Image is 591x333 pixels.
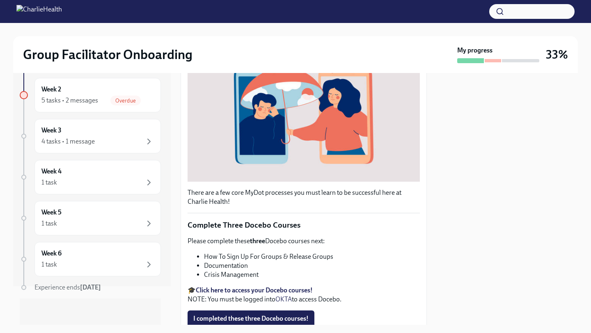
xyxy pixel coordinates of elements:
div: 1 task [41,178,57,187]
strong: My progress [457,46,492,55]
h6: Week 2 [41,85,61,94]
img: CharlieHealth [16,5,62,18]
h6: Week 4 [41,167,62,176]
p: Please complete these Docebo courses next: [188,237,420,246]
a: Click here to access your Docebo courses! [196,286,313,294]
a: Week 51 task [20,201,161,235]
button: Zoom image [188,27,420,181]
p: 🎓 NOTE: You must be logged into to access Docebo. [188,286,420,304]
a: Week 61 task [20,242,161,276]
a: Week 25 tasks • 2 messagesOverdue [20,78,161,112]
a: Week 34 tasks • 1 message [20,119,161,153]
p: Complete Three Docebo Courses [188,220,420,230]
h6: Week 5 [41,208,62,217]
span: Experience ends [34,283,101,291]
li: Documentation [204,261,420,270]
li: How To Sign Up For Groups & Release Groups [204,252,420,261]
div: 4 tasks • 1 message [41,137,95,146]
strong: three [250,237,265,245]
h6: Week 6 [41,249,62,258]
h6: Week 3 [41,126,62,135]
h3: 33% [546,47,568,62]
button: I completed these three Docebo courses! [188,310,314,327]
a: Week 41 task [20,160,161,194]
li: Crisis Management [204,270,420,279]
h2: Group Facilitator Onboarding [23,46,192,63]
div: 1 task [41,260,57,269]
div: 1 task [41,219,57,228]
span: I completed these three Docebo courses! [193,315,309,323]
p: There are a few core MyDot processes you must learn to be successful here at Charlie Health! [188,188,420,206]
div: 5 tasks • 2 messages [41,96,98,105]
strong: [DATE] [80,283,101,291]
span: Overdue [110,98,141,104]
a: OKTA [275,295,292,303]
